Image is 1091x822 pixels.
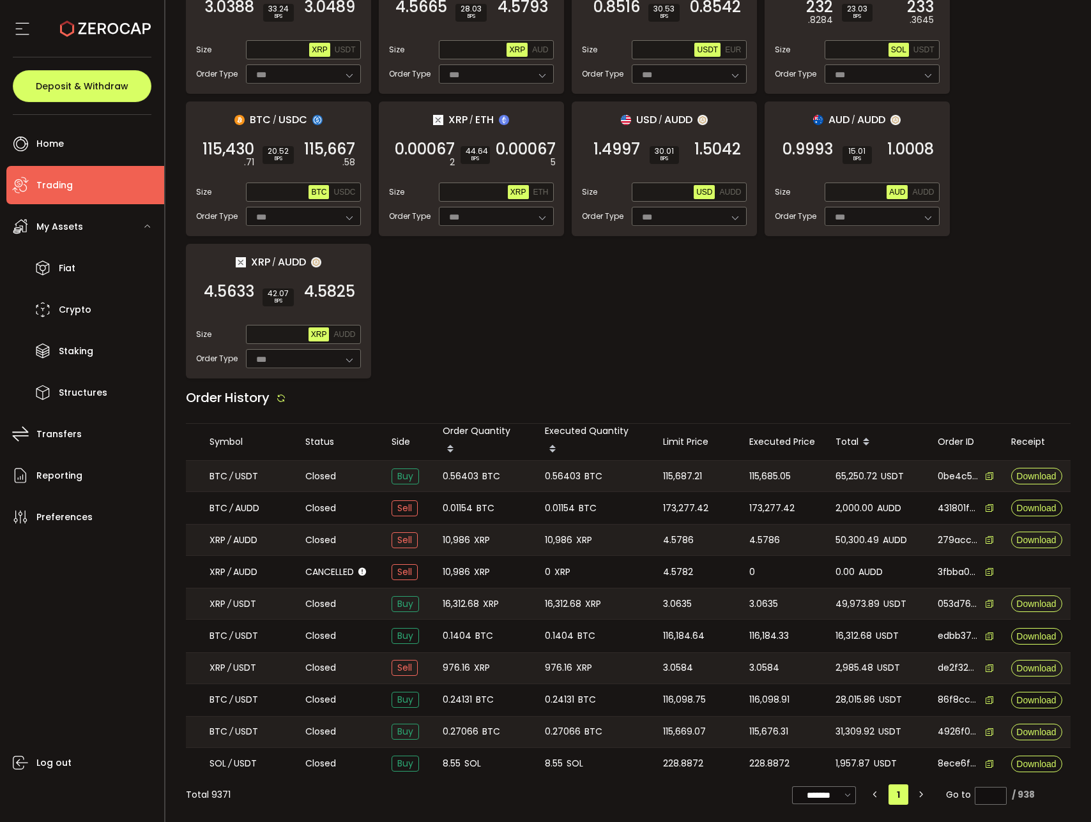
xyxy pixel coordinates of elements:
[443,565,470,579] span: 10,986
[578,692,596,707] span: BTC
[227,565,231,579] em: /
[938,725,979,738] span: 4926f0cf-10d3-40cb-91f8-793af33c8e4b
[835,469,877,484] span: 65,250.72
[545,756,563,771] span: 8.55
[196,68,238,80] span: Order Type
[268,290,289,297] span: 42.07
[1016,535,1056,544] span: Download
[482,469,500,484] span: BTC
[392,628,419,644] span: Buy
[775,44,790,56] span: Size
[582,68,623,80] span: Order Type
[234,115,245,125] img: btc_portfolio.svg
[392,596,419,612] span: Buy
[848,155,867,163] i: BPS
[913,45,935,54] span: USDT
[474,533,490,548] span: XRP
[469,114,473,126] em: /
[392,532,418,548] span: Sell
[443,469,478,484] span: 0.56403
[305,693,336,706] span: Closed
[13,70,151,102] button: Deposit & Withdraw
[278,112,307,128] span: USDC
[59,384,107,402] span: Structures
[883,597,906,611] span: USDT
[939,684,1091,822] iframe: Chat Widget
[808,13,833,27] em: .8284
[59,259,75,278] span: Fiat
[227,597,231,611] em: /
[725,45,741,54] span: EUR
[268,147,289,155] span: 20.52
[775,68,816,80] span: Order Type
[835,629,872,643] span: 16,312.68
[825,431,927,453] div: Total
[554,565,570,579] span: XRP
[342,156,355,169] em: .58
[579,501,597,516] span: BTC
[910,185,936,199] button: AUDD
[464,756,481,771] span: SOL
[305,757,336,770] span: Closed
[210,724,227,739] span: BTC
[331,327,358,341] button: AUDD
[911,43,937,57] button: USDT
[443,724,478,739] span: 0.27066
[499,115,509,125] img: eth_portfolio.svg
[196,44,211,56] span: Size
[309,327,330,341] button: XRP
[395,1,447,13] span: 4.5665
[196,211,238,222] span: Order Type
[186,389,270,407] span: Order History
[443,692,472,707] span: 0.24131
[530,43,551,57] button: AUD
[749,629,789,643] span: 116,184.33
[1016,599,1056,608] span: Download
[593,1,640,13] span: 0.8516
[210,565,225,579] span: XRP
[389,44,404,56] span: Size
[858,565,883,579] span: AUDD
[584,724,602,739] span: BTC
[295,435,381,449] div: Status
[847,5,867,13] span: 23.03
[694,43,721,57] button: USDT
[476,692,494,707] span: BTC
[304,285,355,298] span: 4.5825
[466,155,485,163] i: BPS
[883,533,907,548] span: AUDD
[535,424,653,460] div: Executed Quantity
[392,724,419,740] span: Buy
[443,597,479,611] span: 16,312.68
[392,468,419,484] span: Buy
[847,13,867,20] i: BPS
[233,565,257,579] span: AUDD
[461,5,482,13] span: 28.03
[305,661,336,675] span: Closed
[235,501,259,516] span: AUDD
[268,5,289,13] span: 33.24
[36,82,128,91] span: Deposit & Withdraw
[749,501,795,516] span: 173,277.42
[887,185,908,199] button: AUD
[663,661,693,675] span: 3.0584
[690,1,741,13] span: 0.8542
[664,112,692,128] span: AUDD
[36,218,83,236] span: My Assets
[835,756,870,771] span: 1,957.87
[938,502,979,515] span: 431801fc-8ced-4806-a0fd-db3e04a8ef4c
[475,112,494,128] span: ETH
[233,533,257,548] span: AUDD
[874,756,897,771] span: USDT
[233,661,256,675] span: USDT
[509,45,525,54] span: XRP
[210,469,227,484] span: BTC
[333,330,355,339] span: AUDD
[889,784,908,805] li: 1
[938,534,979,547] span: 279acc9e-67c4-4cd6-8bcc-595d197bfb33
[663,724,706,739] span: 115,669.07
[545,724,581,739] span: 0.27066
[36,508,93,527] span: Preferences
[621,115,631,125] img: usd_portfolio.svg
